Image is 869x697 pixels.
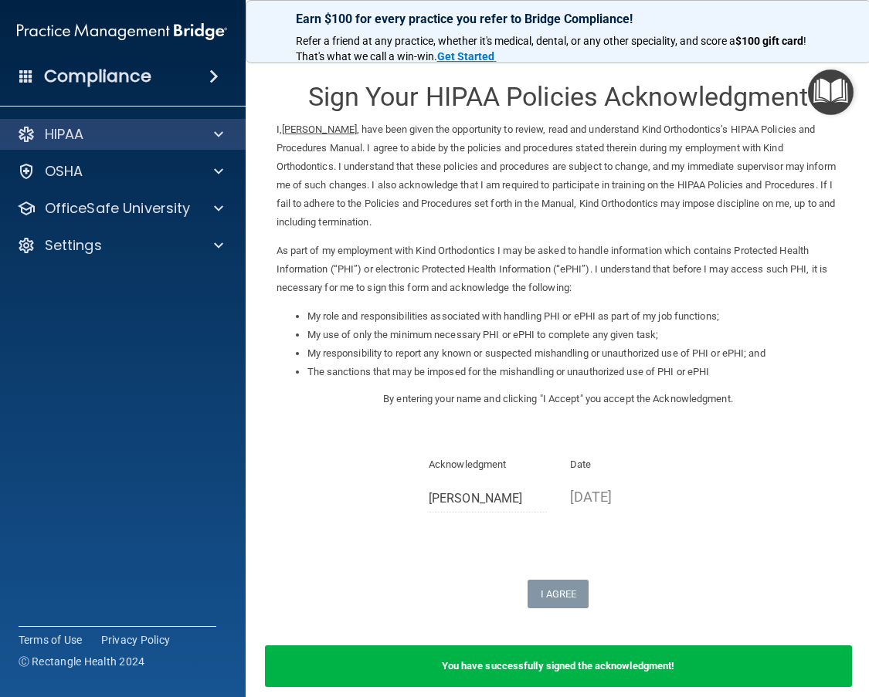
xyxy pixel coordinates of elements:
li: My responsibility to report any known or suspected mishandling or unauthorized use of PHI or ePHI... [307,344,840,363]
a: Terms of Use [19,632,83,648]
a: HIPAA [17,125,223,144]
span: Ⓒ Rectangle Health 2024 [19,654,145,669]
p: Earn $100 for every practice you refer to Bridge Compliance! [296,12,821,26]
a: Get Started [437,50,497,63]
a: Privacy Policy [101,632,171,648]
p: Acknowledgment [429,455,547,474]
p: Date [570,455,688,474]
li: The sanctions that may be imposed for the mishandling or unauthorized use of PHI or ePHI [307,363,840,381]
h3: Sign Your HIPAA Policies Acknowledgment [277,83,840,111]
p: I, , have been given the opportunity to review, read and understand Kind Orthodontics’s HIPAA Pol... [277,120,840,232]
a: OSHA [17,162,223,181]
li: My role and responsibilities associated with handling PHI or ePHI as part of my job functions; [307,307,840,326]
b: You have successfully signed the acknowledgment! [442,660,675,672]
p: OSHA [45,162,83,181]
p: OfficeSafe University [45,199,191,218]
p: [DATE] [570,484,688,509]
li: My use of only the minimum necessary PHI or ePHI to complete any given task; [307,326,840,344]
p: As part of my employment with Kind Orthodontics I may be asked to handle information which contai... [277,242,840,297]
a: OfficeSafe University [17,199,223,218]
strong: $100 gift card [735,35,803,47]
span: ! That's what we call a win-win. [296,35,809,63]
button: I Agree [528,580,589,608]
ins: [PERSON_NAME] [282,123,357,135]
strong: Get Started [437,50,494,63]
a: Settings [17,236,223,255]
p: HIPAA [45,125,84,144]
img: PMB logo [17,16,227,47]
p: By entering your name and clicking "I Accept" you accept the Acknowledgment. [277,390,840,408]
span: Refer a friend at any practice, whether it's medical, dental, or any other speciality, and score a [296,35,735,47]
input: Full Name [429,484,547,513]
h4: Compliance [44,66,151,87]
button: Open Resource Center [808,69,854,115]
p: Settings [45,236,102,255]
